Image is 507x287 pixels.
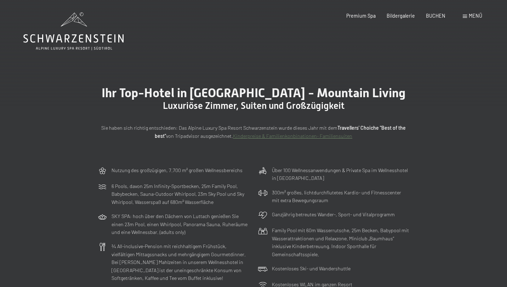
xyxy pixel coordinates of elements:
p: Sie haben sich richtig entschieden: Das Alpine Luxury Spa Resort Schwarzenstein wurde dieses Jahr... [98,124,409,140]
a: Kinderpreise & Familienkonbinationen- Familiensuiten [233,133,352,139]
a: Bildergalerie [387,13,415,19]
span: Luxuriöse Zimmer, Suiten und Großzügigkeit [163,100,344,111]
a: BUCHEN [426,13,445,19]
strong: Travellers' Choiche "Best of the best" [155,125,406,139]
p: 6 Pools, davon 25m Infinity-Sportbecken, 25m Family Pool, Babybecken, Sauna-Outdoor Whirlpool, 23... [112,182,249,206]
a: Premium Spa [346,13,376,19]
p: Über 100 Wellnessanwendungen & Private Spa im Wellnesshotel in [GEOGRAPHIC_DATA] [272,166,409,182]
span: Ihr Top-Hotel in [GEOGRAPHIC_DATA] - Mountain Living [102,86,405,100]
span: Menü [469,13,482,19]
p: Kostenloses Ski- und Wandershuttle [272,265,351,273]
p: 300m² großes, lichtdurchflutetes Kardio- und Fitnesscenter mit extra Bewegungsraum [272,189,409,205]
p: ¾ All-inclusive-Pension mit reichhaltigem Frühstück, vielfältigen Mittagssnacks und mehrgängigem ... [112,242,249,282]
p: SKY SPA: hoch über den Dächern von Luttach genießen Sie einen 23m Pool, einen Whirlpool, Panorama... [112,212,249,236]
p: Ganzjährig betreutes Wander-, Sport- und Vitalprogramm [272,211,395,219]
p: Family Pool mit 60m Wasserrutsche, 25m Becken, Babypool mit Wasserattraktionen und Relaxzone. Min... [272,227,409,258]
p: Nutzung des großzügigen, 7.700 m² großen Wellnessbereichs [112,166,243,175]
